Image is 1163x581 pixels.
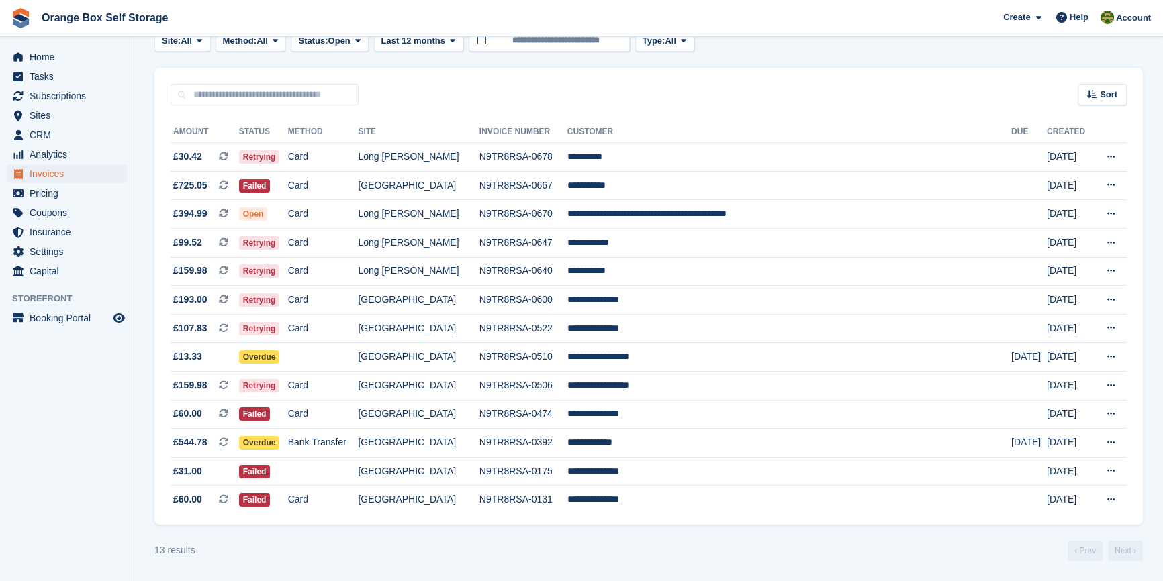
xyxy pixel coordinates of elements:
[1047,371,1093,400] td: [DATE]
[173,235,202,250] span: £99.52
[374,30,463,52] button: Last 12 months
[479,343,567,372] td: N9TR8RSA-0510
[173,264,207,278] span: £159.98
[288,400,359,429] td: Card
[479,371,567,400] td: N9TR8RSA-0506
[162,34,181,48] span: Site:
[1047,200,1093,229] td: [DATE]
[173,464,202,478] span: £31.00
[479,121,567,143] th: Invoice Number
[7,67,127,86] a: menu
[30,145,110,164] span: Analytics
[479,486,567,514] td: N9TR8RSA-0131
[239,350,280,364] span: Overdue
[173,435,207,450] span: £544.78
[30,242,110,261] span: Settings
[239,264,280,278] span: Retrying
[171,121,239,143] th: Amount
[11,8,31,28] img: stora-icon-8386f47178a22dfd0bd8f6a31ec36ba5ce8667c1dd55bd0f319d3a0aa187defe.svg
[1047,314,1093,343] td: [DATE]
[1047,121,1093,143] th: Created
[288,200,359,229] td: Card
[30,48,110,66] span: Home
[173,378,207,392] span: £159.98
[288,486,359,514] td: Card
[1003,11,1030,24] span: Create
[7,164,127,183] a: menu
[567,121,1011,143] th: Customer
[358,143,479,172] td: Long [PERSON_NAME]
[479,171,567,200] td: N9TR8RSA-0667
[239,121,288,143] th: Status
[1047,457,1093,486] td: [DATE]
[288,228,359,257] td: Card
[30,309,110,327] span: Booking Portal
[173,407,202,421] span: £60.00
[288,371,359,400] td: Card
[288,314,359,343] td: Card
[7,125,127,144] a: menu
[7,262,127,280] a: menu
[173,150,202,164] span: £30.42
[30,203,110,222] span: Coupons
[1047,257,1093,286] td: [DATE]
[30,164,110,183] span: Invoices
[1100,88,1117,101] span: Sort
[7,106,127,125] a: menu
[1047,400,1093,429] td: [DATE]
[223,34,257,48] span: Method:
[479,143,567,172] td: N9TR8RSA-0678
[181,34,192,48] span: All
[36,7,174,29] a: Orange Box Self Storage
[7,184,127,203] a: menu
[173,293,207,307] span: £193.00
[479,286,567,315] td: N9TR8RSA-0600
[358,457,479,486] td: [GEOGRAPHIC_DATA]
[7,309,127,327] a: menu
[7,145,127,164] a: menu
[7,203,127,222] a: menu
[7,223,127,242] a: menu
[291,30,368,52] button: Status: Open
[1047,143,1093,172] td: [DATE]
[665,34,676,48] span: All
[643,34,665,48] span: Type:
[239,436,280,450] span: Overdue
[288,429,359,458] td: Bank Transfer
[154,30,210,52] button: Site: All
[298,34,328,48] span: Status:
[479,228,567,257] td: N9TR8RSA-0647
[173,207,207,221] span: £394.99
[1047,171,1093,200] td: [DATE]
[1047,286,1093,315] td: [DATE]
[239,179,271,193] span: Failed
[1108,541,1143,561] a: Next
[173,321,207,335] span: £107.83
[7,48,127,66] a: menu
[1101,11,1114,24] img: Sarah
[239,293,280,307] span: Retrying
[1011,121,1047,143] th: Due
[257,34,268,48] span: All
[173,178,207,193] span: £725.05
[479,314,567,343] td: N9TR8RSA-0522
[288,171,359,200] td: Card
[358,200,479,229] td: Long [PERSON_NAME]
[288,257,359,286] td: Card
[288,121,359,143] th: Method
[239,322,280,335] span: Retrying
[1047,228,1093,257] td: [DATE]
[111,310,127,326] a: Preview store
[239,207,268,221] span: Open
[1047,486,1093,514] td: [DATE]
[1047,429,1093,458] td: [DATE]
[358,486,479,514] td: [GEOGRAPHIC_DATA]
[358,429,479,458] td: [GEOGRAPHIC_DATA]
[216,30,286,52] button: Method: All
[1065,541,1146,561] nav: Page
[239,407,271,421] span: Failed
[30,67,110,86] span: Tasks
[358,257,479,286] td: Long [PERSON_NAME]
[358,121,479,143] th: Site
[154,543,195,558] div: 13 results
